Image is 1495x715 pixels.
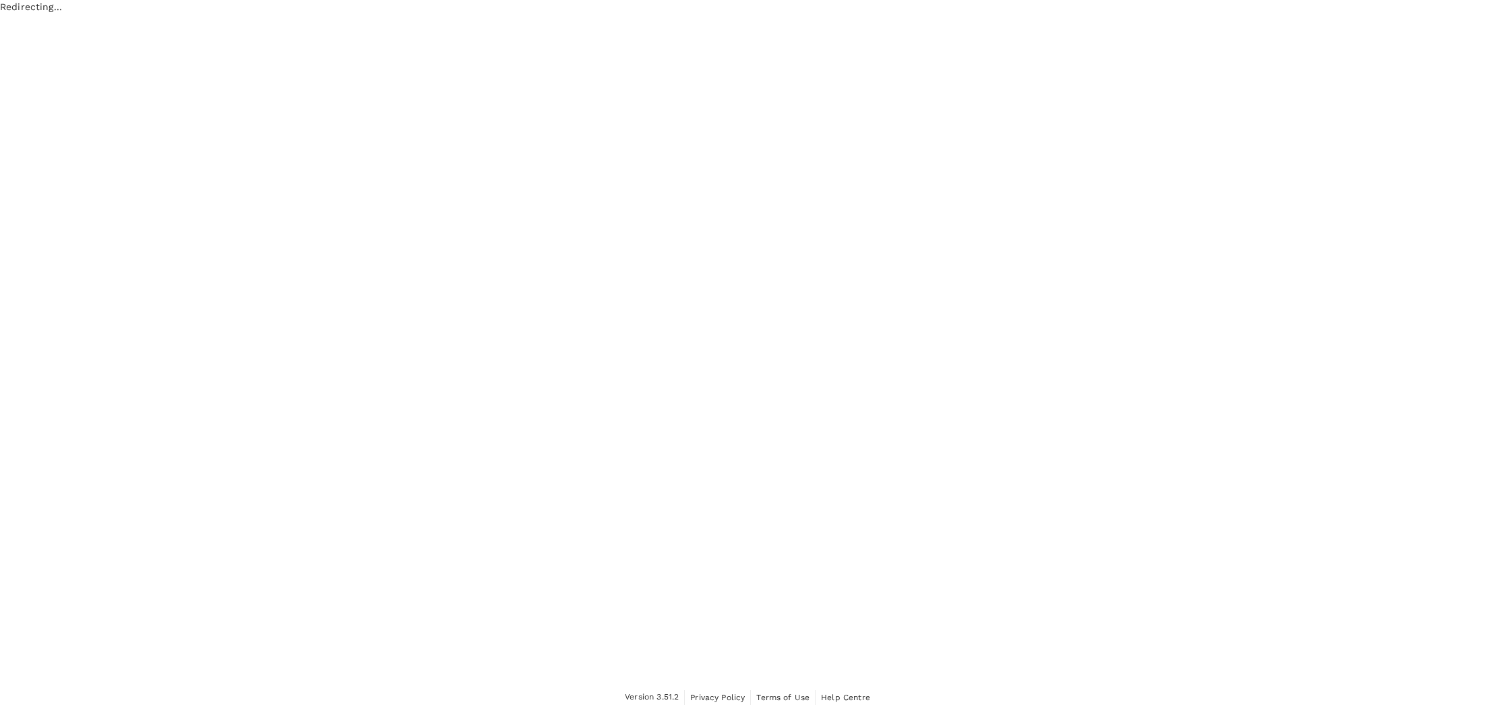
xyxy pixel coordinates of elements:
[690,690,745,705] a: Privacy Policy
[756,693,810,702] span: Terms of Use
[821,693,870,702] span: Help Centre
[690,693,745,702] span: Privacy Policy
[821,690,870,705] a: Help Centre
[756,690,810,705] a: Terms of Use
[625,691,679,704] span: Version 3.51.2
